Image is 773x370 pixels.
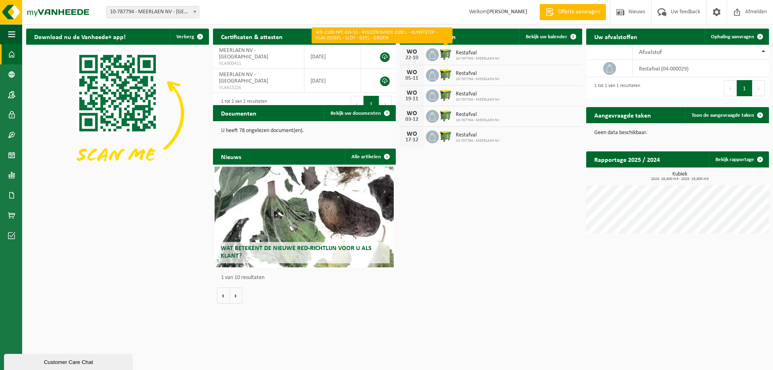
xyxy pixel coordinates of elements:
button: Next [379,96,392,112]
div: 19-11 [404,96,420,102]
img: WB-1100-HPE-GN-51 [439,68,453,81]
h2: Certificaten & attesten [213,29,291,44]
td: [DATE] [304,45,361,69]
button: Next [752,80,765,96]
button: Vorige [217,287,230,304]
div: 17-12 [404,137,420,143]
a: Bekijk uw certificaten [327,29,395,45]
h2: Nieuws [213,149,249,164]
a: Offerte aanvragen [539,4,606,20]
a: Ophaling aanvragen [705,29,768,45]
img: WB-1100-HPE-GN-51 [439,88,453,102]
div: WO [404,110,420,117]
div: WO [404,49,420,55]
span: MEERLAEN NV - [GEOGRAPHIC_DATA] [219,48,268,60]
div: 1 tot 2 van 2 resultaten [217,95,267,113]
h2: Rapportage 2025 / 2024 [586,151,668,167]
div: 1 tot 1 van 1 resultaten [590,79,640,97]
span: Bekijk uw documenten [331,111,381,116]
span: 10-787794 - MEERLAEN NV [456,138,500,143]
td: [DATE] [304,69,361,93]
span: Restafval [456,91,500,97]
a: Toon de aangevraagde taken [685,107,768,123]
div: 05-11 [404,76,420,81]
div: WO [404,90,420,96]
h2: Aangevraagde taken [586,107,659,123]
span: Restafval [456,50,500,56]
img: Download de VHEPlus App [26,45,209,182]
button: 1 [737,80,752,96]
span: VLA900411 [219,60,298,67]
button: 1 [364,96,379,112]
div: WO [404,69,420,76]
span: 10-787794 - MEERLAEN NV - GENT [107,6,199,18]
span: Restafval [456,132,500,138]
span: 10-787794 - MEERLAEN NV - GENT [106,6,199,18]
a: Bekijk uw documenten [324,105,395,121]
button: Verberg [170,29,208,45]
span: Verberg [176,34,194,39]
p: 1 van 10 resultaten [221,275,392,281]
button: Previous [351,96,364,112]
h2: Download nu de Vanheede+ app! [26,29,134,44]
div: 22-10 [404,55,420,61]
img: WB-1100-HPE-GN-51 [439,109,453,122]
span: Toon de aangevraagde taken [692,113,754,118]
h2: Documenten [213,105,265,121]
span: 2024: 28,600 m3 - 2025: 19,800 m3 [590,177,769,181]
div: WO [404,131,420,137]
span: Ophaling aanvragen [711,34,754,39]
span: 10-787794 - MEERLAEN NV [456,97,500,102]
img: WB-1100-HPE-GN-51 [439,47,453,61]
span: 10-787794 - MEERLAEN NV [456,118,500,123]
span: Bekijk uw certificaten [334,34,381,39]
span: Restafval [456,70,500,77]
h3: Kubiek [590,172,769,181]
h2: Ingeplande taken [400,29,464,44]
span: Afvalstof [639,49,662,56]
td: restafval (04-000029) [633,60,769,77]
span: VLA615226 [219,85,298,91]
button: Volgende [230,287,242,304]
span: Wat betekent de nieuwe RED-richtlijn voor u als klant? [221,245,372,259]
h2: Uw afvalstoffen [586,29,645,44]
span: Offerte aanvragen [556,8,602,16]
p: Geen data beschikbaar. [594,130,761,136]
span: 10-787794 - MEERLAEN NV [456,77,500,82]
span: MEERLAEN NV - [GEOGRAPHIC_DATA] [219,72,268,84]
span: Bekijk uw kalender [526,34,567,39]
img: WB-1100-HPE-GN-51 [439,129,453,143]
a: Bekijk uw kalender [519,29,581,45]
a: Wat betekent de nieuwe RED-richtlijn voor u als klant? [215,167,394,267]
iframe: chat widget [4,352,134,370]
a: Bekijk rapportage [709,151,768,167]
span: Restafval [456,112,500,118]
div: 03-12 [404,117,420,122]
a: Alle artikelen [345,149,395,165]
strong: [PERSON_NAME] [487,9,527,15]
button: Previous [724,80,737,96]
p: U heeft 78 ongelezen document(en). [221,128,388,134]
span: 10-787794 - MEERLAEN NV [456,56,500,61]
